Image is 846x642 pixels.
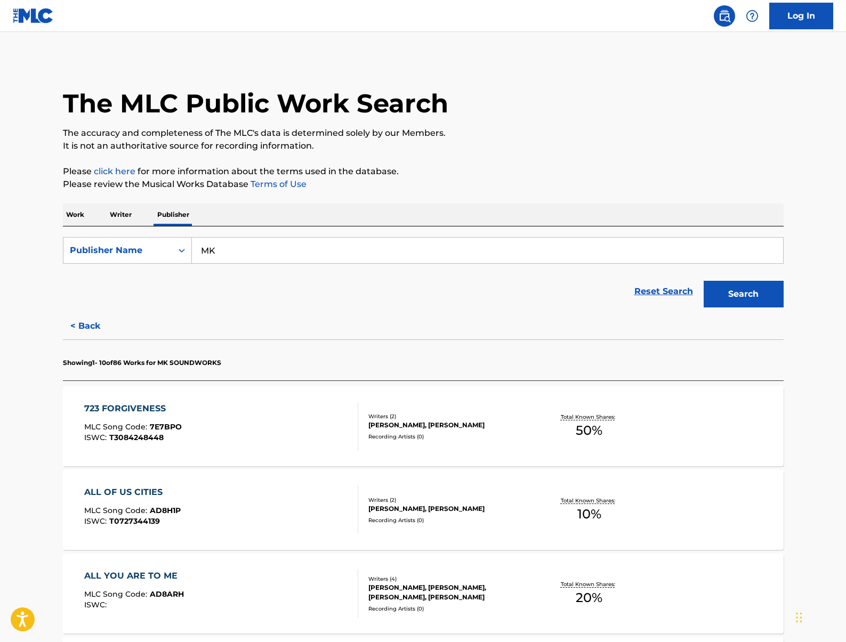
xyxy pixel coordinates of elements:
[150,589,184,599] span: AD8ARH
[63,313,127,339] button: < Back
[63,204,87,226] p: Work
[154,204,192,226] p: Publisher
[109,516,160,526] span: T0727344139
[84,486,181,499] div: ALL OF US CITIES
[742,5,763,27] div: Help
[576,588,602,607] span: 20 %
[368,420,529,430] div: [PERSON_NAME], [PERSON_NAME]
[368,516,529,524] div: Recording Artists ( 0 )
[94,166,135,176] a: click here
[63,386,784,466] a: 723 FORGIVENESSMLC Song Code:7E7BPOISWC:T3084248448Writers (2)[PERSON_NAME], [PERSON_NAME]Recordi...
[63,237,784,313] form: Search Form
[63,470,784,550] a: ALL OF US CITIESMLC Song Code:AD8H1PISWC:T0727344139Writers (2)[PERSON_NAME], [PERSON_NAME]Record...
[368,496,529,504] div: Writers ( 2 )
[714,5,735,27] a: Public Search
[718,10,731,22] img: search
[368,605,529,613] div: Recording Artists ( 0 )
[84,433,109,442] span: ISWC :
[150,506,181,515] span: AD8H1P
[248,179,307,189] a: Terms of Use
[107,204,135,226] p: Writer
[63,178,784,191] p: Please review the Musical Works Database
[63,554,784,633] a: ALL YOU ARE TO MEMLC Song Code:AD8ARHISWC:Writers (4)[PERSON_NAME], [PERSON_NAME], [PERSON_NAME],...
[13,8,54,23] img: MLC Logo
[561,497,618,505] p: Total Known Shares:
[368,575,529,583] div: Writers ( 4 )
[746,10,759,22] img: help
[629,280,698,303] a: Reset Search
[63,140,784,152] p: It is not an authoritative source for recording information.
[109,433,164,442] span: T3084248448
[704,281,784,307] button: Search
[70,244,166,257] div: Publisher Name
[769,3,833,29] a: Log In
[368,504,529,514] div: [PERSON_NAME], [PERSON_NAME]
[793,591,846,642] iframe: Chat Widget
[84,402,182,415] div: 723 FORGIVENESS
[561,580,618,588] p: Total Known Shares:
[84,422,150,432] span: MLC Song Code :
[368,412,529,420] div: Writers ( 2 )
[576,421,602,440] span: 50 %
[63,127,784,140] p: The accuracy and completeness of The MLC's data is determined solely by our Members.
[150,422,182,432] span: 7E7BPO
[796,602,802,633] div: Drag
[84,589,150,599] span: MLC Song Code :
[368,583,529,602] div: [PERSON_NAME], [PERSON_NAME], [PERSON_NAME], [PERSON_NAME]
[63,87,448,119] h1: The MLC Public Work Search
[63,165,784,178] p: Please for more information about the terms used in the database.
[63,358,221,368] p: Showing 1 - 10 of 86 Works for MK SOUNDWORKS
[84,600,109,610] span: ISWC :
[84,516,109,526] span: ISWC :
[577,505,601,524] span: 10 %
[84,506,150,515] span: MLC Song Code :
[561,413,618,421] p: Total Known Shares:
[84,570,184,582] div: ALL YOU ARE TO ME
[368,433,529,441] div: Recording Artists ( 0 )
